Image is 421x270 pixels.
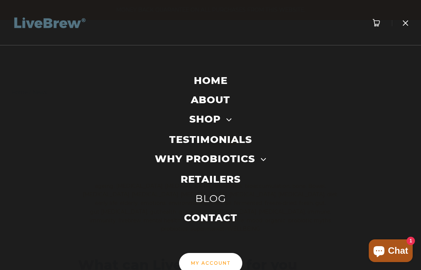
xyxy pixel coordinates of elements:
[194,74,228,87] a: HOME
[191,93,230,107] a: ABOUT
[195,192,226,205] a: BLOG
[181,172,241,186] a: RETAILERS
[392,19,410,27] a: Menu
[155,152,255,166] a: WHY PROBIOTICS
[11,16,87,29] img: LiveBrew
[366,239,415,264] inbox-online-store-chat: Shopify online store chat
[189,112,221,126] a: SHOP
[184,211,237,225] a: CONTACT
[169,133,252,146] a: TESTIMONIALS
